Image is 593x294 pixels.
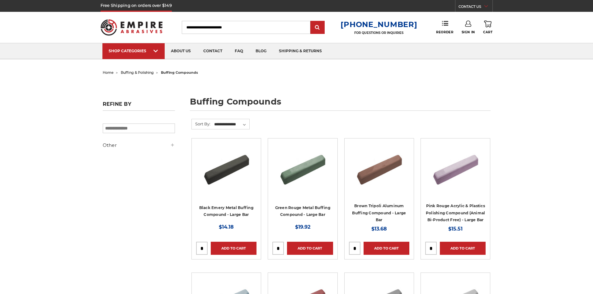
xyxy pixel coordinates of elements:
a: Brown Tripoli Aluminum Buffing Compound - Large Bar [352,203,406,222]
a: shipping & returns [273,43,328,59]
img: Pink Plastic Polishing Compound [431,143,480,193]
p: FOR QUESTIONS OR INQUIRIES [341,31,417,35]
a: blog [249,43,273,59]
img: Empire Abrasives [101,15,163,40]
img: Black Stainless Steel Buffing Compound [201,143,251,193]
a: Add to Cart [211,242,256,255]
span: $19.92 [295,224,310,230]
select: Sort By: [213,120,249,129]
img: Brown Tripoli Aluminum Buffing Compound [354,143,404,193]
span: $13.68 [371,226,387,232]
a: Black Stainless Steel Buffing Compound [196,143,256,203]
span: Sign In [462,30,475,34]
a: Brown Tripoli Aluminum Buffing Compound [349,143,409,203]
a: Pink Plastic Polishing Compound [425,143,486,203]
h5: Refine by [103,101,175,111]
a: about us [165,43,197,59]
a: Add to Cart [364,242,409,255]
a: Reorder [436,21,453,34]
a: Add to Cart [287,242,333,255]
span: $15.51 [448,226,463,232]
span: buffing compounds [161,70,198,75]
a: Add to Cart [440,242,486,255]
h1: buffing compounds [190,97,491,111]
a: buffing & polishing [121,70,154,75]
span: $14.18 [219,224,234,230]
a: contact [197,43,228,59]
a: CONTACT US [459,3,492,12]
a: Green Rouge Metal Buffing Compound - Large Bar [275,205,330,217]
input: Submit [311,21,324,34]
a: Green Rouge Aluminum Buffing Compound [272,143,333,203]
label: Sort By: [192,119,210,128]
span: Cart [483,30,492,34]
img: Green Rouge Aluminum Buffing Compound [278,143,327,193]
span: Reorder [436,30,453,34]
a: Pink Rouge Acrylic & Plastics Polishing Compound (Animal Bi-Product Free) - Large Bar [426,203,485,222]
a: home [103,70,114,75]
a: Black Emery Metal Buffing Compound - Large Bar [199,205,253,217]
a: Cart [483,21,492,34]
a: [PHONE_NUMBER] [341,20,417,29]
h5: Other [103,142,175,149]
div: SHOP CATEGORIES [109,49,158,53]
a: faq [228,43,249,59]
